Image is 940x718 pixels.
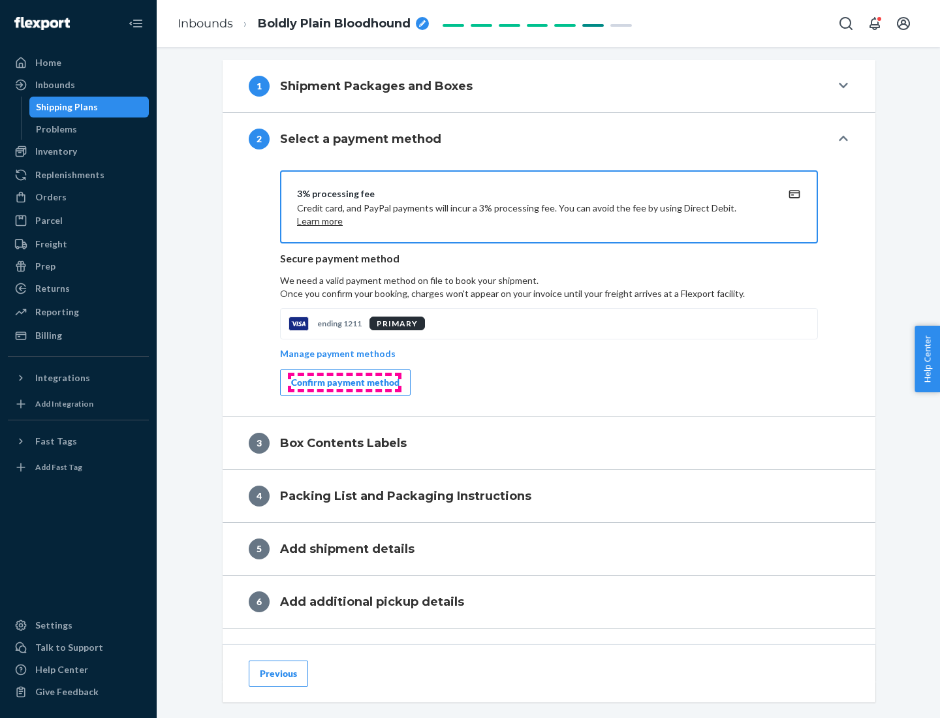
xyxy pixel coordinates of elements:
[280,287,818,300] p: Once you confirm your booking, charges won't appear on your invoice until your freight arrives at...
[8,394,149,414] a: Add Integration
[249,129,270,149] div: 2
[14,17,70,30] img: Flexport logo
[8,234,149,255] a: Freight
[8,141,149,162] a: Inventory
[297,215,343,228] button: Learn more
[249,486,270,507] div: 4
[35,398,93,409] div: Add Integration
[35,191,67,204] div: Orders
[280,369,411,396] button: Confirm payment method
[223,60,875,112] button: 1Shipment Packages and Boxes
[297,187,770,200] div: 3% processing fee
[35,214,63,227] div: Parcel
[36,101,98,114] div: Shipping Plans
[35,260,55,273] div: Prep
[35,78,75,91] div: Inbounds
[249,76,270,97] div: 1
[223,576,875,628] button: 6Add additional pickup details
[280,435,407,452] h4: Box Contents Labels
[317,318,362,329] p: ending 1211
[8,256,149,277] a: Prep
[833,10,859,37] button: Open Search Box
[280,274,818,300] p: We need a valid payment method on file to book your shipment.
[35,305,79,319] div: Reporting
[35,685,99,698] div: Give Feedback
[369,317,425,330] div: PRIMARY
[862,10,888,37] button: Open notifications
[36,123,77,136] div: Problems
[249,433,270,454] div: 3
[249,538,270,559] div: 5
[258,16,411,33] span: Boldly Plain Bloodhound
[249,591,270,612] div: 6
[35,168,104,181] div: Replenishments
[280,347,396,360] p: Manage payment methods
[35,619,72,632] div: Settings
[8,52,149,73] a: Home
[8,431,149,452] button: Fast Tags
[29,97,149,117] a: Shipping Plans
[915,326,940,392] button: Help Center
[35,435,77,448] div: Fast Tags
[35,371,90,384] div: Integrations
[35,238,67,251] div: Freight
[178,16,233,31] a: Inbounds
[8,325,149,346] a: Billing
[280,488,531,505] h4: Packing List and Packaging Instructions
[280,78,473,95] h4: Shipment Packages and Boxes
[280,540,415,557] h4: Add shipment details
[8,637,149,658] a: Talk to Support
[35,282,70,295] div: Returns
[223,113,875,165] button: 2Select a payment method
[35,145,77,158] div: Inventory
[280,251,818,266] p: Secure payment method
[35,663,88,676] div: Help Center
[8,367,149,388] button: Integrations
[223,470,875,522] button: 4Packing List and Packaging Instructions
[8,681,149,702] button: Give Feedback
[249,661,308,687] button: Previous
[291,376,399,389] div: Confirm payment method
[8,210,149,231] a: Parcel
[29,119,149,140] a: Problems
[8,302,149,322] a: Reporting
[8,659,149,680] a: Help Center
[35,329,62,342] div: Billing
[297,202,770,228] p: Credit card, and PayPal payments will incur a 3% processing fee. You can avoid the fee by using D...
[223,629,875,681] button: 7Shipping Quote
[8,457,149,478] a: Add Fast Tag
[223,417,875,469] button: 3Box Contents Labels
[35,56,61,69] div: Home
[280,593,464,610] h4: Add additional pickup details
[890,10,916,37] button: Open account menu
[8,187,149,208] a: Orders
[8,278,149,299] a: Returns
[223,523,875,575] button: 5Add shipment details
[8,615,149,636] a: Settings
[8,74,149,95] a: Inbounds
[8,164,149,185] a: Replenishments
[123,10,149,37] button: Close Navigation
[35,461,82,473] div: Add Fast Tag
[35,641,103,654] div: Talk to Support
[280,131,441,148] h4: Select a payment method
[167,5,439,43] ol: breadcrumbs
